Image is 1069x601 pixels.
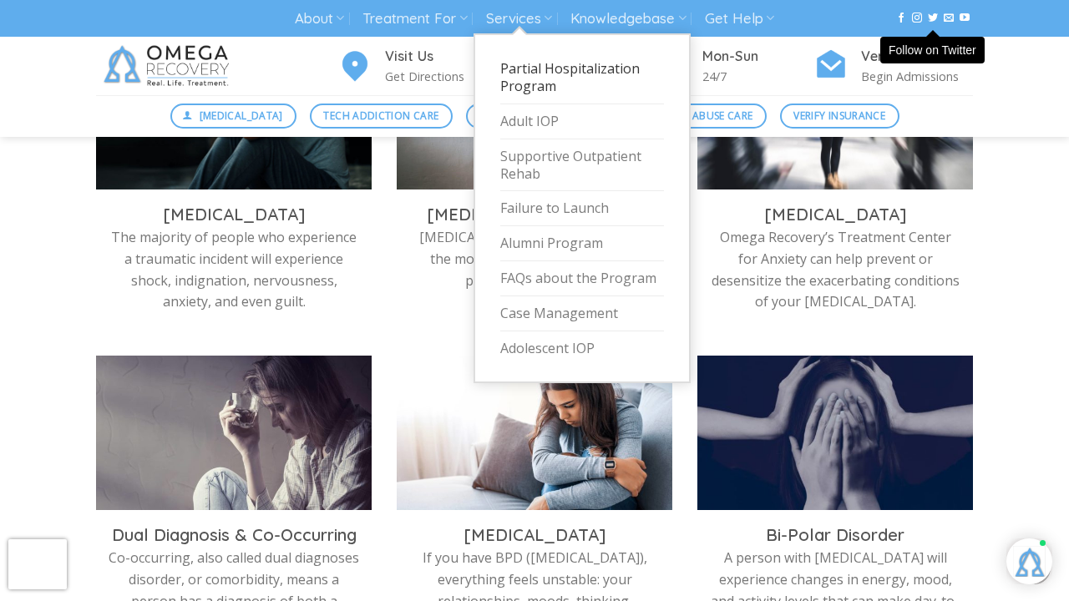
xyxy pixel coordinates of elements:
[409,204,660,225] h3: [MEDICAL_DATA] Disorder
[500,226,664,261] a: Alumni Program
[96,37,242,95] img: Omega Recovery
[323,108,438,124] span: Tech Addiction Care
[170,104,297,129] a: [MEDICAL_DATA]
[409,524,660,546] h3: [MEDICAL_DATA]
[861,67,973,86] p: Begin Admissions
[409,227,660,291] p: [MEDICAL_DATA] is considered to be the most prevalent mental health problem in the nation.
[960,13,970,24] a: Follow on YouTube
[780,104,899,129] a: Verify Insurance
[570,3,686,34] a: Knowledgebase
[500,296,664,331] a: Case Management
[928,13,938,24] a: Follow on Twitter
[109,204,359,225] h3: [MEDICAL_DATA]
[896,13,906,24] a: Follow on Facebook
[500,191,664,226] a: Failure to Launch
[500,139,664,192] a: Supportive Outpatient Rehab
[385,67,497,86] p: Get Directions
[200,108,283,124] span: [MEDICAL_DATA]
[710,524,960,546] h3: Bi-Polar Disorder
[793,108,885,124] span: Verify Insurance
[702,46,814,68] h4: Mon-Sun
[702,67,814,86] p: 24/7
[362,3,467,34] a: Treatment For
[466,104,604,129] a: Mental Health Care
[338,46,497,87] a: Visit Us Get Directions
[295,3,344,34] a: About
[631,108,752,124] span: Substance Abuse Care
[500,52,664,104] a: Partial Hospitalization Program
[912,13,922,24] a: Follow on Instagram
[109,524,359,546] h3: Dual Diagnosis & Co-Occurring
[500,331,664,366] a: Adolescent IOP
[310,104,453,129] a: Tech Addiction Care
[500,104,664,139] a: Adult IOP
[486,3,552,34] a: Services
[705,3,774,34] a: Get Help
[617,104,767,129] a: Substance Abuse Care
[814,46,973,87] a: Verify Insurance Begin Admissions
[500,261,664,296] a: FAQs about the Program
[944,13,954,24] a: Send us an email
[385,46,497,68] h4: Visit Us
[109,227,359,312] p: The majority of people who experience a traumatic incident will experience shock, indignation, ne...
[710,227,960,312] p: Omega Recovery’s Treatment Center for Anxiety can help prevent or desensitize the exacerbating co...
[861,46,973,68] h4: Verify Insurance
[710,204,960,225] h3: [MEDICAL_DATA]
